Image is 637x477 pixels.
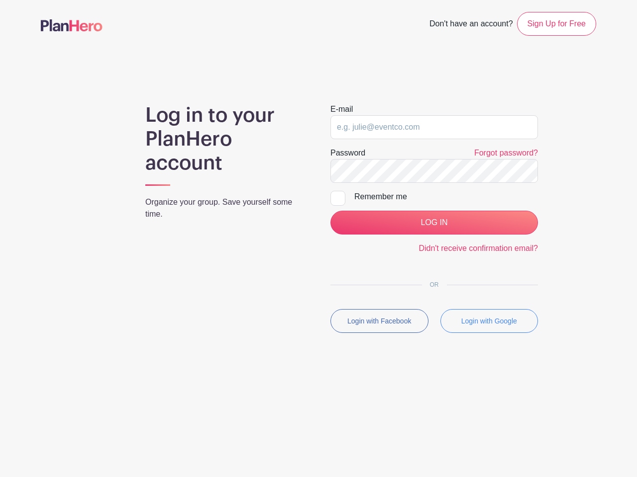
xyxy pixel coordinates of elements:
label: Password [330,147,365,159]
div: Remember me [354,191,538,203]
button: Login with Facebook [330,309,428,333]
small: Login with Google [461,317,517,325]
span: OR [422,281,447,288]
button: Login with Google [440,309,538,333]
img: logo-507f7623f17ff9eddc593b1ce0a138ce2505c220e1c5a4e2b4648c50719b7d32.svg [41,19,103,31]
label: E-mail [330,103,353,115]
a: Didn't receive confirmation email? [419,244,538,252]
span: Don't have an account? [429,14,513,36]
a: Sign Up for Free [517,12,596,36]
p: Organize your group. Save yourself some time. [145,196,307,220]
h1: Log in to your PlanHero account [145,103,307,175]
small: Login with Facebook [347,317,411,325]
a: Forgot password? [474,149,538,157]
input: e.g. julie@eventco.com [330,115,538,139]
input: LOG IN [330,211,538,235]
